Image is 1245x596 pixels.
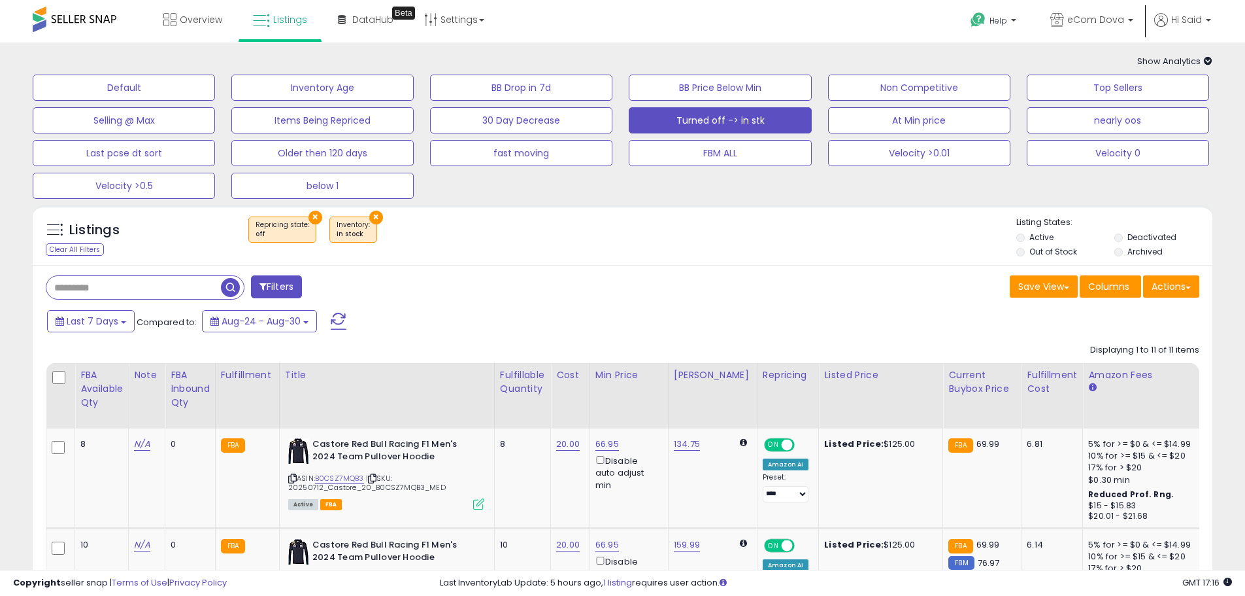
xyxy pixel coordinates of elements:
[231,173,414,199] button: below 1
[978,557,1000,569] span: 76.97
[793,540,814,552] span: OFF
[392,7,415,20] div: Tooltip anchor
[231,140,414,166] button: Older then 120 days
[352,13,393,26] span: DataHub
[740,539,747,548] i: Calculated using Dynamic Max Price.
[1088,474,1197,486] div: $0.30 min
[1029,246,1077,257] label: Out of Stock
[948,368,1016,396] div: Current Buybox Price
[221,539,245,553] small: FBA
[1027,107,1209,133] button: nearly oos
[288,539,309,565] img: 313FJfVLNaL._SL40_.jpg
[171,539,205,551] div: 0
[251,275,302,298] button: Filters
[1088,368,1201,382] div: Amazon Fees
[674,368,752,382] div: [PERSON_NAME]
[320,499,342,510] span: FBA
[824,438,933,450] div: $125.00
[1088,382,1096,394] small: Amazon Fees.
[288,473,446,493] span: | SKU: 20250712_Castore_20_B0CSZ7MQB3_MED
[430,107,612,133] button: 30 Day Decrease
[960,2,1029,43] a: Help
[171,438,205,450] div: 0
[629,75,811,101] button: BB Price Below Min
[595,538,619,552] a: 66.95
[595,368,663,382] div: Min Price
[33,107,215,133] button: Selling @ Max
[202,310,317,332] button: Aug-24 - Aug-30
[824,539,933,551] div: $125.00
[556,538,580,552] a: 20.00
[285,368,489,382] div: Title
[1127,232,1176,243] label: Deactivated
[1027,140,1209,166] button: Velocity 0
[989,15,1007,26] span: Help
[948,556,974,570] small: FBM
[171,368,210,410] div: FBA inbound Qty
[828,107,1010,133] button: At Min price
[629,140,811,166] button: FBM ALL
[595,453,658,491] div: Disable auto adjust min
[674,538,700,552] a: 159.99
[1088,500,1197,512] div: $15 - $15.83
[69,221,120,239] h5: Listings
[1127,246,1163,257] label: Archived
[112,576,167,589] a: Terms of Use
[765,540,782,552] span: ON
[1088,462,1197,474] div: 17% for > $20
[976,538,1000,551] span: 69.99
[180,13,222,26] span: Overview
[134,538,150,552] a: N/A
[1088,511,1197,522] div: $20.01 - $21.68
[1027,368,1077,396] div: Fulfillment Cost
[1029,232,1054,243] label: Active
[430,140,612,166] button: fast moving
[288,438,309,465] img: 313FJfVLNaL._SL40_.jpg
[337,220,370,239] span: Inventory :
[603,576,632,589] a: 1 listing
[337,230,370,239] div: in stock
[369,211,383,224] button: ×
[1090,344,1199,357] div: Displaying 1 to 11 of 11 items
[46,243,104,256] div: Clear All Filters
[312,438,471,466] b: Castore Red Bull Racing F1 Men's 2024 Team Pullover Hoodie
[440,577,1232,589] div: Last InventoryLab Update: 5 hours ago, requires user action.
[1171,13,1202,26] span: Hi Said
[1088,489,1174,500] b: Reduced Prof. Rng.
[948,438,972,453] small: FBA
[629,107,811,133] button: Turned off -> in stk
[231,107,414,133] button: Items Being Repriced
[1137,55,1212,67] span: Show Analytics
[828,140,1010,166] button: Velocity >0.01
[824,368,937,382] div: Listed Price
[1067,13,1124,26] span: eCom Dova
[1080,275,1141,298] button: Columns
[500,539,540,551] div: 10
[256,230,309,239] div: off
[674,438,700,451] a: 134.75
[976,438,1000,450] span: 69.99
[221,368,274,382] div: Fulfillment
[137,316,197,328] span: Compared to:
[47,310,135,332] button: Last 7 Days
[13,577,227,589] div: seller snap | |
[763,459,808,470] div: Amazon AI
[500,438,540,450] div: 8
[288,499,318,510] span: All listings currently available for purchase on Amazon
[169,576,227,589] a: Privacy Policy
[273,13,307,26] span: Listings
[1088,450,1197,462] div: 10% for >= $15 & <= $20
[67,315,118,328] span: Last 7 Days
[970,12,986,28] i: Get Help
[763,473,808,502] div: Preset:
[763,368,813,382] div: Repricing
[1154,13,1211,43] a: Hi Said
[1027,539,1072,551] div: 6.14
[1143,275,1199,298] button: Actions
[288,438,484,508] div: ASIN:
[595,438,619,451] a: 66.95
[1088,438,1197,450] div: 5% for >= $0 & <= $14.99
[221,438,245,453] small: FBA
[80,368,123,410] div: FBA Available Qty
[765,440,782,451] span: ON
